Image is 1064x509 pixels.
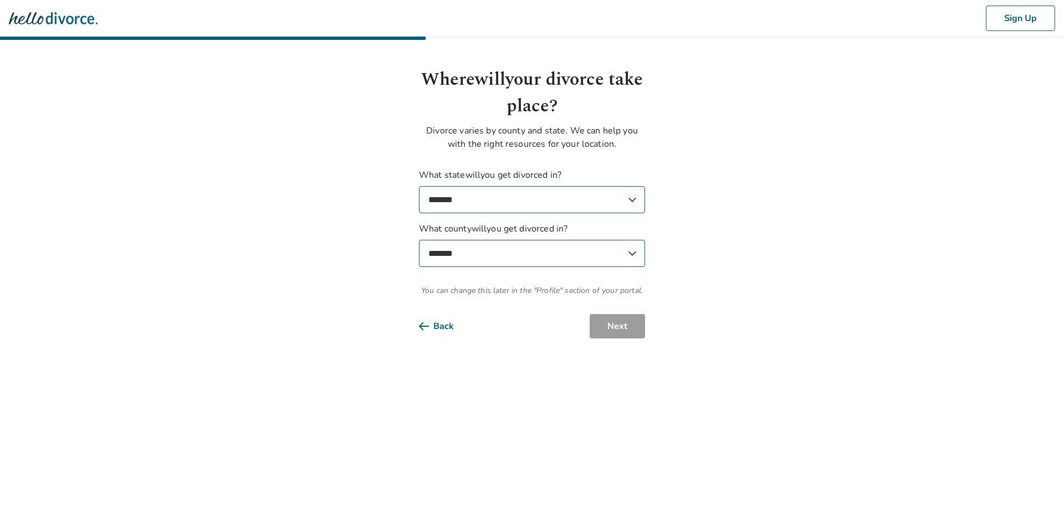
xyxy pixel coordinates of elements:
span: You can change this later in the "Profile" section of your portal. [419,285,645,296]
h1: Where will your divorce take place? [419,66,645,120]
img: Hello Divorce Logo [9,7,98,29]
button: Back [419,314,472,338]
iframe: Chat Widget [1009,456,1064,509]
button: Sign Up [986,6,1055,31]
select: What statewillyou get divorced in? [419,186,645,213]
p: Divorce varies by county and state. We can help you with the right resources for your location. [419,124,645,151]
select: What countywillyou get divorced in? [419,240,645,267]
label: What state will you get divorced in? [419,168,645,213]
button: Next [590,314,645,338]
label: What county will you get divorced in? [419,222,645,267]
